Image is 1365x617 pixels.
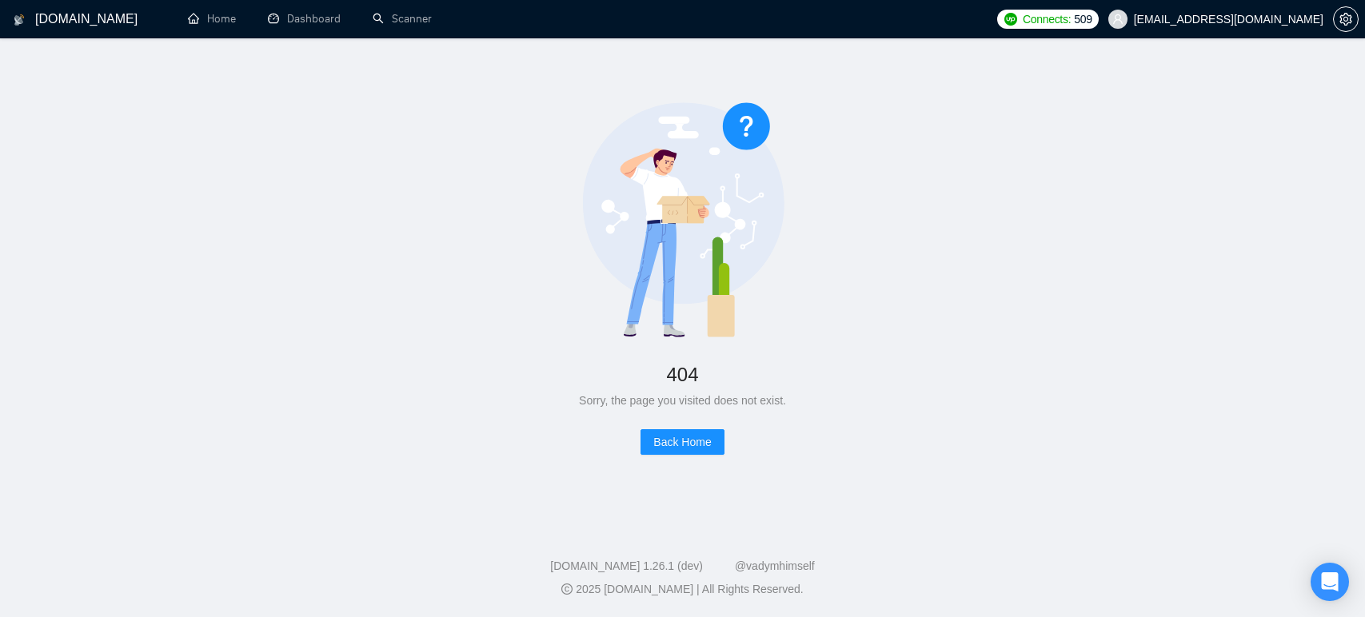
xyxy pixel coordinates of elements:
a: searchScanner [373,12,432,26]
a: dashboardDashboard [268,12,341,26]
span: user [1112,14,1124,25]
span: 509 [1074,10,1092,28]
button: Back Home [641,429,724,455]
span: Back Home [653,433,711,451]
div: Open Intercom Messenger [1311,563,1349,601]
span: copyright [561,583,573,595]
span: Connects: [1023,10,1071,28]
img: logo [14,7,25,33]
img: upwork-logo.png [1004,13,1017,26]
a: @vadymhimself [735,559,815,572]
span: setting [1334,13,1358,26]
button: setting [1333,6,1359,32]
div: 2025 [DOMAIN_NAME] | All Rights Reserved. [13,581,1352,598]
a: homeHome [188,12,236,26]
a: setting [1333,13,1359,26]
div: 404 [51,357,1314,392]
div: Sorry, the page you visited does not exist. [51,392,1314,409]
a: [DOMAIN_NAME] 1.26.1 (dev) [550,559,703,572]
